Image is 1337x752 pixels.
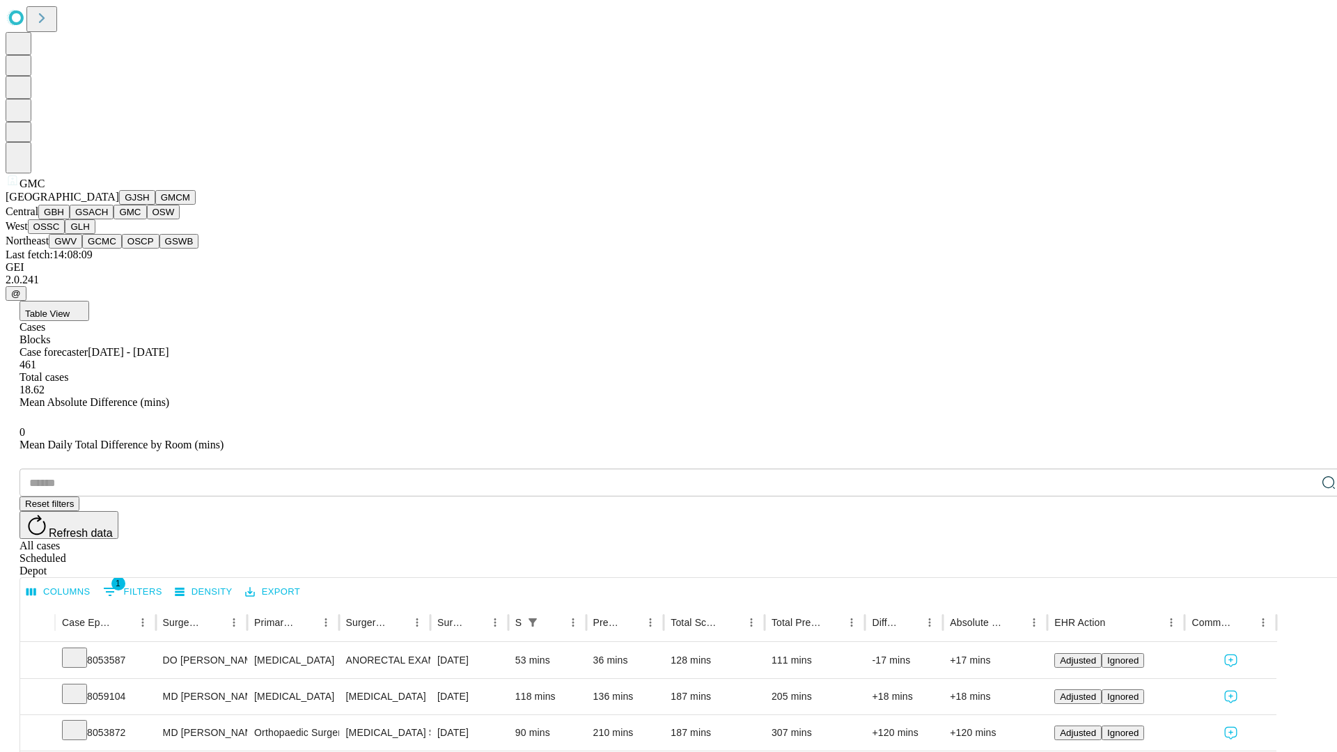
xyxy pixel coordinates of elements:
button: GSACH [70,205,114,219]
button: Menu [1253,613,1273,632]
div: [MEDICAL_DATA] [254,679,331,714]
span: 1 [111,577,125,590]
button: Menu [641,613,660,632]
button: Menu [1162,613,1181,632]
button: Sort [1005,613,1024,632]
div: 136 mins [593,679,657,714]
button: GBH [38,205,70,219]
button: Menu [316,613,336,632]
div: MD [PERSON_NAME] A Md [163,715,240,751]
span: @ [11,288,21,299]
button: Table View [19,301,89,321]
span: 0 [19,426,25,438]
div: GEI [6,261,1331,274]
button: GMCM [155,190,196,205]
div: +120 mins [950,715,1040,751]
span: Last fetch: 14:08:09 [6,249,93,260]
button: Sort [822,613,842,632]
div: DO [PERSON_NAME] [163,643,240,678]
button: Adjusted [1054,726,1102,740]
div: -17 mins [872,643,936,678]
div: 187 mins [671,679,758,714]
button: GCMC [82,234,122,249]
div: ANORECTAL EXAM UNDER ANESTHESIA [346,643,423,678]
button: Export [242,581,304,603]
div: [MEDICAL_DATA] SPINE POSTERIOR [MEDICAL_DATA] [346,715,423,751]
button: Sort [114,613,133,632]
div: +120 mins [872,715,936,751]
div: 8053587 [62,643,149,678]
div: [DATE] [437,643,501,678]
button: Sort [900,613,920,632]
span: Adjusted [1060,728,1096,738]
span: Reset filters [25,499,74,509]
button: GLH [65,219,95,234]
button: Adjusted [1054,689,1102,704]
div: 36 mins [593,643,657,678]
div: 307 mins [772,715,859,751]
div: 118 mins [515,679,579,714]
div: Difference [872,617,899,628]
span: 18.62 [19,384,45,395]
button: Menu [563,613,583,632]
button: Expand [27,721,48,746]
button: GJSH [119,190,155,205]
button: Sort [466,613,485,632]
button: Menu [920,613,939,632]
div: +18 mins [950,679,1040,714]
button: Sort [205,613,224,632]
button: OSCP [122,234,159,249]
div: MD [PERSON_NAME] [PERSON_NAME] Md [163,679,240,714]
div: 1 active filter [523,613,542,632]
button: GWV [49,234,82,249]
span: Table View [25,308,70,319]
span: West [6,220,28,232]
div: 90 mins [515,715,579,751]
div: Surgery Date [437,617,464,628]
div: Scheduled In Room Duration [515,617,522,628]
div: Predicted In Room Duration [593,617,620,628]
span: Central [6,205,38,217]
button: Show filters [523,613,542,632]
button: Expand [27,685,48,710]
div: 111 mins [772,643,859,678]
div: 53 mins [515,643,579,678]
button: Ignored [1102,726,1144,740]
span: [GEOGRAPHIC_DATA] [6,191,119,203]
button: OSW [147,205,180,219]
span: 461 [19,359,36,370]
button: Menu [1024,613,1044,632]
div: [DATE] [437,715,501,751]
span: Mean Daily Total Difference by Room (mins) [19,439,224,451]
button: Menu [407,613,427,632]
div: 8053872 [62,715,149,751]
button: Density [171,581,236,603]
span: Case forecaster [19,346,88,358]
button: Adjusted [1054,653,1102,668]
span: Adjusted [1060,691,1096,702]
div: Total Predicted Duration [772,617,822,628]
button: Expand [27,649,48,673]
div: Comments [1191,617,1232,628]
div: 210 mins [593,715,657,751]
div: EHR Action [1054,617,1105,628]
div: +17 mins [950,643,1040,678]
button: Menu [842,613,861,632]
div: 128 mins [671,643,758,678]
button: Sort [1107,613,1126,632]
div: Primary Service [254,617,295,628]
button: Reset filters [19,496,79,511]
button: Refresh data [19,511,118,539]
span: Northeast [6,235,49,246]
div: Surgeon Name [163,617,203,628]
button: Ignored [1102,689,1144,704]
div: Surgery Name [346,617,386,628]
div: Total Scheduled Duration [671,617,721,628]
button: Select columns [23,581,94,603]
button: Menu [133,613,153,632]
button: Sort [621,613,641,632]
span: Adjusted [1060,655,1096,666]
button: Sort [1234,613,1253,632]
div: 187 mins [671,715,758,751]
div: +18 mins [872,679,936,714]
